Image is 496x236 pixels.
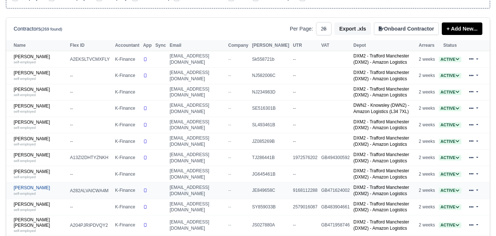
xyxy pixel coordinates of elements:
td: 1972576202 [291,149,319,166]
td: K-Finance [113,101,141,117]
a: [PERSON_NAME] self-employed [14,169,66,180]
small: self-employed [14,93,36,97]
td: 9168112288 [291,183,319,199]
a: [PERSON_NAME] self-employed [14,87,66,98]
th: Flex ID [68,40,113,51]
small: self-employed [14,175,36,179]
td: K-Finance [113,199,141,215]
td: JZ085269B [250,133,291,150]
span: Active [439,73,461,78]
a: DWN2 - Knowsley (DWN2) - Amazon Logistics (L34 7XL) [353,103,409,114]
button: Export .xls [334,22,371,35]
td: 2 weeks [417,117,437,133]
td: K-Finance [113,67,141,84]
td: [EMAIL_ADDRESS][DOMAIN_NAME] [168,149,226,166]
small: self-employed [14,142,36,146]
td: TJ286441B [250,149,291,166]
td: GB494300592 [319,149,351,166]
a: Active [439,204,461,209]
a: [PERSON_NAME] self-employed [14,54,66,65]
th: [PERSON_NAME] [250,40,291,51]
td: JS027880A [250,215,291,235]
a: Active [439,139,461,144]
td: K-Finance [113,149,141,166]
a: DXM2 - Trafford Manchester (DXM2) - Amazon Logistics [353,185,409,196]
th: UTR [291,40,319,51]
span: -- [228,204,231,209]
th: Accountant [113,40,141,51]
td: A13ZI2DHTYZNKH [68,149,113,166]
td: 2 weeks [417,183,437,199]
th: VAT [319,40,351,51]
td: 2 weeks [417,51,437,68]
td: -- [291,101,319,117]
a: [PERSON_NAME] self-employed [14,185,66,196]
td: GB471958746 [319,215,351,235]
td: K-Finance [113,183,141,199]
td: 2 weeks [417,84,437,101]
a: [PERSON_NAME] self-employed [14,120,66,130]
a: [PERSON_NAME] self-employed [14,152,66,163]
a: DXM2 - Trafford Manchester (DXM2) - Amazon Logistics [353,87,409,98]
a: Active [439,155,461,160]
td: 2 weeks [417,133,437,150]
td: [EMAIL_ADDRESS][DOMAIN_NAME] [168,67,226,84]
a: Active [439,222,461,228]
td: K-Finance [113,51,141,68]
td: GB471624002 [319,183,351,199]
a: Active [439,106,461,111]
td: [EMAIL_ADDRESS][DOMAIN_NAME] [168,84,226,101]
a: Active [439,89,461,95]
a: DXM2 - Trafford Manchester (DXM2) - Amazon Logistics [353,135,409,147]
a: Active [439,188,461,193]
a: [PERSON_NAME] self-employed [14,103,66,114]
a: [PERSON_NAME] self-employed [14,202,66,212]
td: 2 weeks [417,149,437,166]
span: -- [228,106,231,111]
td: 2579016087 [291,199,319,215]
td: SL493461B [250,117,291,133]
td: K-Finance [113,84,141,101]
td: NJ582006C [250,67,291,84]
td: -- [291,166,319,183]
td: 2 weeks [417,101,437,117]
span: -- [228,139,231,144]
div: Chat Widget [459,201,496,236]
a: DXM2 - Trafford Manchester (DXM2) - Amazon Logistics [353,119,409,131]
td: -- [291,215,319,235]
a: DXM2 - Trafford Manchester (DXM2) - Amazon Logistics [353,219,409,231]
td: GB483904661 [319,199,351,215]
td: [EMAIL_ADDRESS][DOMAIN_NAME] [168,117,226,133]
label: Per Page: [290,25,313,33]
small: self-employed [14,208,36,212]
td: -- [68,84,113,101]
td: 2 weeks [417,199,437,215]
td: K-Finance [113,215,141,235]
th: Depot [351,40,417,51]
a: Active [439,172,461,177]
td: A282ALVAICWA4M [68,183,113,199]
a: DXM2 - Trafford Manchester (DXM2) - Amazon Logistics [353,168,409,180]
td: JG645461B [250,166,291,183]
small: self-employed [14,77,36,81]
td: SY859033B [250,199,291,215]
td: -- [291,133,319,150]
th: Arrears [417,40,437,51]
div: + Add New... [439,22,482,35]
small: (269 found) [41,27,62,31]
td: -- [68,117,113,133]
a: DXM2 - Trafford Manchester (DXM2) - Amazon Logistics [353,201,409,213]
td: K-Finance [113,117,141,133]
th: Status [437,40,463,51]
span: -- [228,155,231,160]
small: self-employed [14,159,36,163]
td: [EMAIL_ADDRESS][DOMAIN_NAME] [168,166,226,183]
span: -- [228,188,231,193]
h6: Contractors [14,26,62,32]
span: -- [228,122,231,127]
span: -- [228,73,231,78]
a: Active [439,57,461,62]
small: self-employed [14,109,36,113]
